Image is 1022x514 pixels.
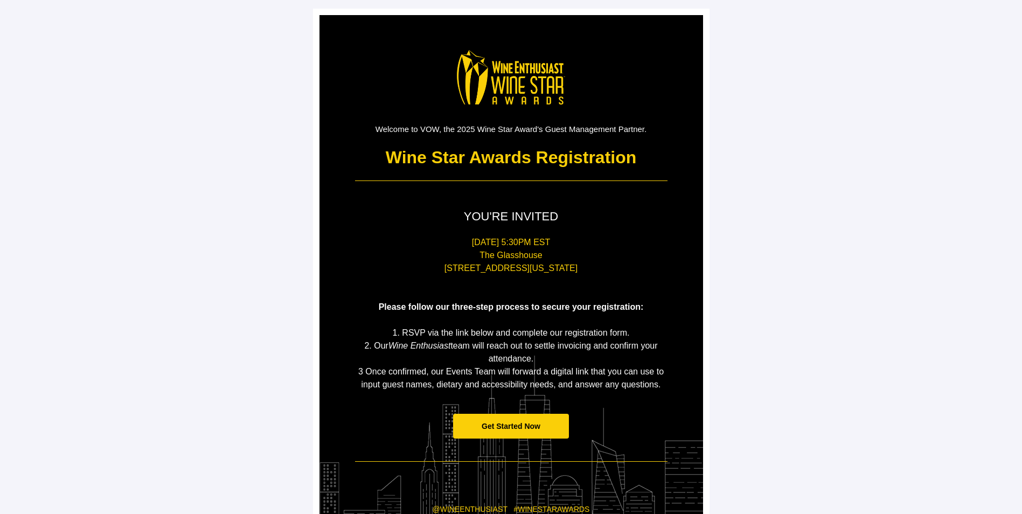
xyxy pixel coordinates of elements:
[482,422,540,430] span: Get Started Now
[358,367,664,389] span: 3 Once confirmed, our Events Team will forward a digital link that you can use to input guest nam...
[355,180,668,181] table: divider
[355,249,668,262] p: The Glasshouse
[355,209,668,225] p: YOU'RE INVITED
[355,262,668,275] p: [STREET_ADDRESS][US_STATE]
[388,341,450,350] em: Wine Enthusiast
[355,123,668,135] p: Welcome to VOW, the 2025 Wine Star Award's Guest Management Partner.
[393,328,630,337] span: 1. RSVP via the link below and complete our registration form.
[379,302,644,311] span: Please follow our three-step process to secure your registration:
[386,148,637,167] strong: Wine Star Awards Registration
[364,341,657,363] span: 2. Our team will reach out to settle invoicing and confirm your attendance.
[453,414,569,439] a: Get Started Now
[355,236,668,249] p: [DATE] 5:30PM EST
